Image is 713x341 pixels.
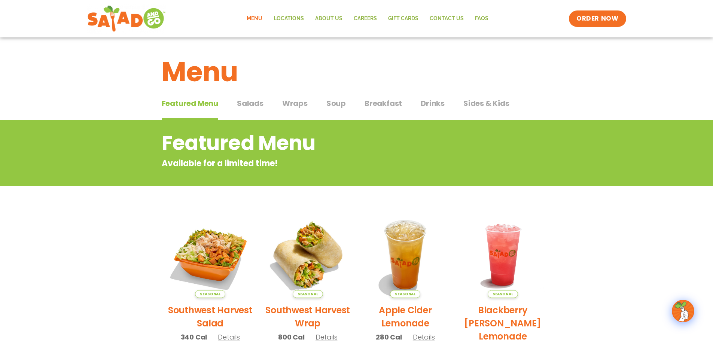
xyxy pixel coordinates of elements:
[576,14,618,23] span: ORDER NOW
[293,290,323,298] span: Seasonal
[362,211,449,298] img: Product photo for Apple Cider Lemonade
[241,10,268,27] a: Menu
[265,304,351,330] h2: Southwest Harvest Wrap
[195,290,225,298] span: Seasonal
[469,10,494,27] a: FAQs
[162,128,491,158] h2: Featured Menu
[460,211,546,298] img: Product photo for Blackberry Bramble Lemonade
[390,290,420,298] span: Seasonal
[282,98,308,109] span: Wraps
[362,304,449,330] h2: Apple Cider Lemonade
[348,10,383,27] a: Careers
[162,95,552,121] div: Tabbed content
[326,98,346,109] span: Soup
[569,10,626,27] a: ORDER NOW
[424,10,469,27] a: Contact Us
[421,98,445,109] span: Drinks
[162,98,218,109] span: Featured Menu
[673,301,694,322] img: wpChatIcon
[167,304,254,330] h2: Southwest Harvest Salad
[310,10,348,27] a: About Us
[268,10,310,27] a: Locations
[167,211,254,298] img: Product photo for Southwest Harvest Salad
[162,52,552,92] h1: Menu
[365,98,402,109] span: Breakfast
[463,98,509,109] span: Sides & Kids
[241,10,494,27] nav: Menu
[265,211,351,298] img: Product photo for Southwest Harvest Wrap
[162,157,491,170] p: Available for a limited time!
[488,290,518,298] span: Seasonal
[87,4,166,34] img: new-SAG-logo-768×292
[383,10,424,27] a: GIFT CARDS
[237,98,263,109] span: Salads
